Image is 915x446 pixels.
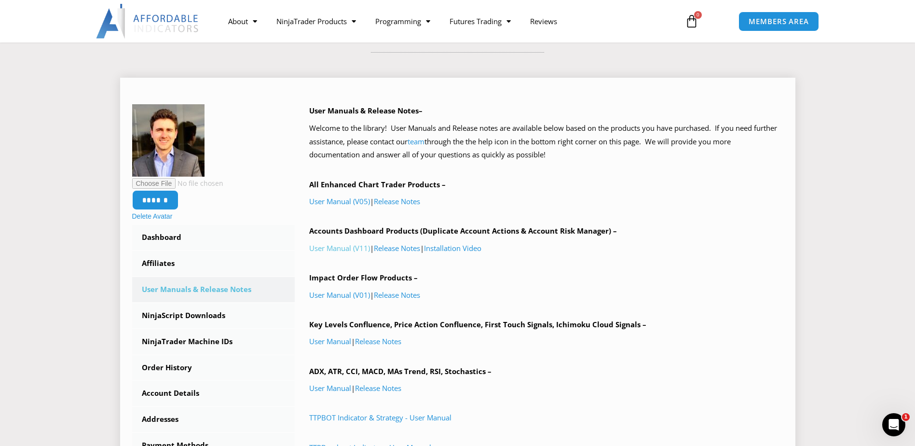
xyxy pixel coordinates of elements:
[309,195,783,209] p: |
[309,366,492,376] b: ADX, ATR, CCI, MACD, MAs Trend, RSI, Stochastics –
[309,335,783,348] p: |
[520,10,567,32] a: Reviews
[219,10,674,32] nav: Menu
[309,383,351,393] a: User Manual
[132,355,295,380] a: Order History
[309,122,783,162] p: Welcome to the library! User Manuals and Release notes are available below based on the products ...
[219,10,267,32] a: About
[132,277,295,302] a: User Manuals & Release Notes
[408,137,424,146] a: team
[902,413,910,421] span: 1
[132,225,295,250] a: Dashboard
[366,10,440,32] a: Programming
[132,381,295,406] a: Account Details
[440,10,520,32] a: Futures Trading
[738,12,819,31] a: MEMBERS AREA
[309,413,451,422] a: TTPBOT Indicator & Strategy - User Manual
[309,290,370,300] a: User Manual (V01)
[355,383,401,393] a: Release Notes
[132,212,173,220] a: Delete Avatar
[309,336,351,346] a: User Manual
[309,106,423,115] b: User Manuals & Release Notes–
[694,11,702,19] span: 0
[132,251,295,276] a: Affiliates
[309,242,783,255] p: | |
[132,303,295,328] a: NinjaScript Downloads
[309,289,783,302] p: |
[309,243,370,253] a: User Manual (V11)
[424,243,481,253] a: Installation Video
[355,336,401,346] a: Release Notes
[309,180,446,189] b: All Enhanced Chart Trader Products –
[309,226,617,236] b: Accounts Dashboard Products (Duplicate Account Actions & Account Risk Manager) –
[309,382,783,395] p: |
[374,290,420,300] a: Release Notes
[374,243,420,253] a: Release Notes
[309,273,418,282] b: Impact Order Flow Products –
[132,407,295,432] a: Addresses
[132,104,205,177] img: 1608675936449%20(1)23-150x150.jfif
[96,4,200,39] img: LogoAI | Affordable Indicators – NinjaTrader
[309,196,370,206] a: User Manual (V05)
[670,7,713,35] a: 0
[749,18,809,25] span: MEMBERS AREA
[882,413,905,436] iframe: Intercom live chat
[309,320,646,329] b: Key Levels Confluence, Price Action Confluence, First Touch Signals, Ichimoku Cloud Signals –
[132,329,295,354] a: NinjaTrader Machine IDs
[374,196,420,206] a: Release Notes
[267,10,366,32] a: NinjaTrader Products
